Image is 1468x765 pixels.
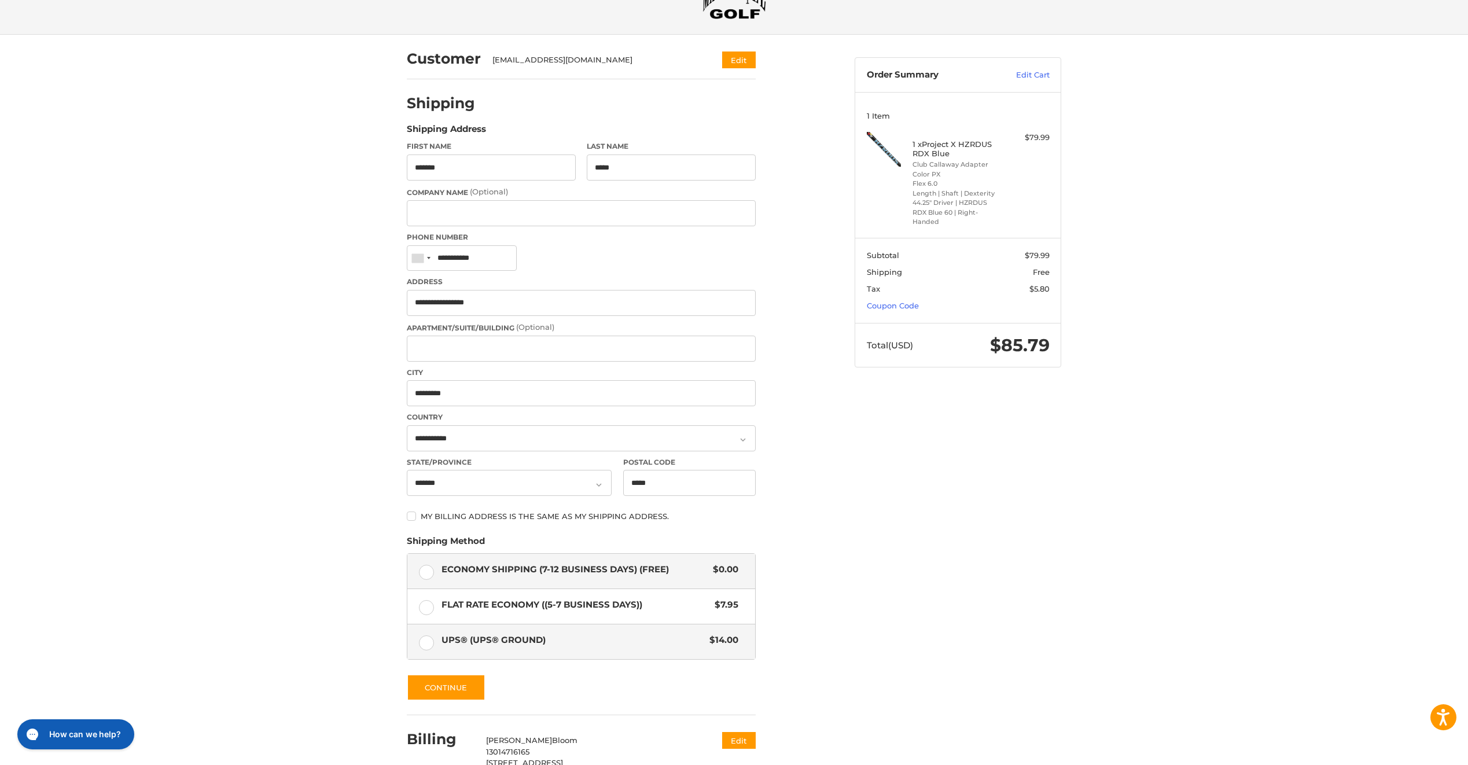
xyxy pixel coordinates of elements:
[1025,251,1050,260] span: $79.99
[867,111,1050,120] h3: 1 Item
[722,732,756,749] button: Edit
[407,141,576,152] label: First Name
[407,94,475,112] h2: Shipping
[407,512,756,521] label: My billing address is the same as my shipping address.
[407,412,756,422] label: Country
[867,301,919,310] a: Coupon Code
[867,267,902,277] span: Shipping
[516,322,554,332] small: (Optional)
[441,598,709,612] span: Flat Rate Economy ((5-7 Business Days))
[407,50,481,68] h2: Customer
[1373,734,1468,765] iframe: Google Customer Reviews
[709,598,738,612] span: $7.95
[867,340,913,351] span: Total (USD)
[492,54,700,66] div: [EMAIL_ADDRESS][DOMAIN_NAME]
[441,634,704,647] span: UPS® (UPS® Ground)
[704,634,738,647] span: $14.00
[623,457,756,468] label: Postal Code
[470,187,508,196] small: (Optional)
[913,139,1001,159] h4: 1 x Project X HZRDUS RDX Blue
[707,563,738,576] span: $0.00
[913,179,1001,189] li: Flex 6.0
[587,141,756,152] label: Last Name
[867,251,899,260] span: Subtotal
[1033,267,1050,277] span: Free
[407,730,474,748] h2: Billing
[407,277,756,287] label: Address
[407,232,756,242] label: Phone Number
[407,674,485,701] button: Continue
[407,457,612,468] label: State/Province
[12,715,138,753] iframe: Gorgias live chat messenger
[407,186,756,198] label: Company Name
[867,284,880,293] span: Tax
[486,735,552,745] span: [PERSON_NAME]
[913,170,1001,179] li: Color PX
[407,123,486,141] legend: Shipping Address
[867,69,991,81] h3: Order Summary
[407,322,756,333] label: Apartment/Suite/Building
[441,563,708,576] span: Economy Shipping (7-12 Business Days) (Free)
[991,69,1050,81] a: Edit Cart
[552,735,577,745] span: Bloom
[913,189,1001,227] li: Length | Shaft | Dexterity 44.25" Driver | HZRDUS RDX Blue 60 | Right-Handed
[990,334,1050,356] span: $85.79
[1029,284,1050,293] span: $5.80
[913,160,1001,170] li: Club Callaway Adapter
[722,52,756,68] button: Edit
[407,367,756,378] label: City
[486,747,529,756] span: 13014716165
[407,535,485,553] legend: Shipping Method
[1004,132,1050,144] div: $79.99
